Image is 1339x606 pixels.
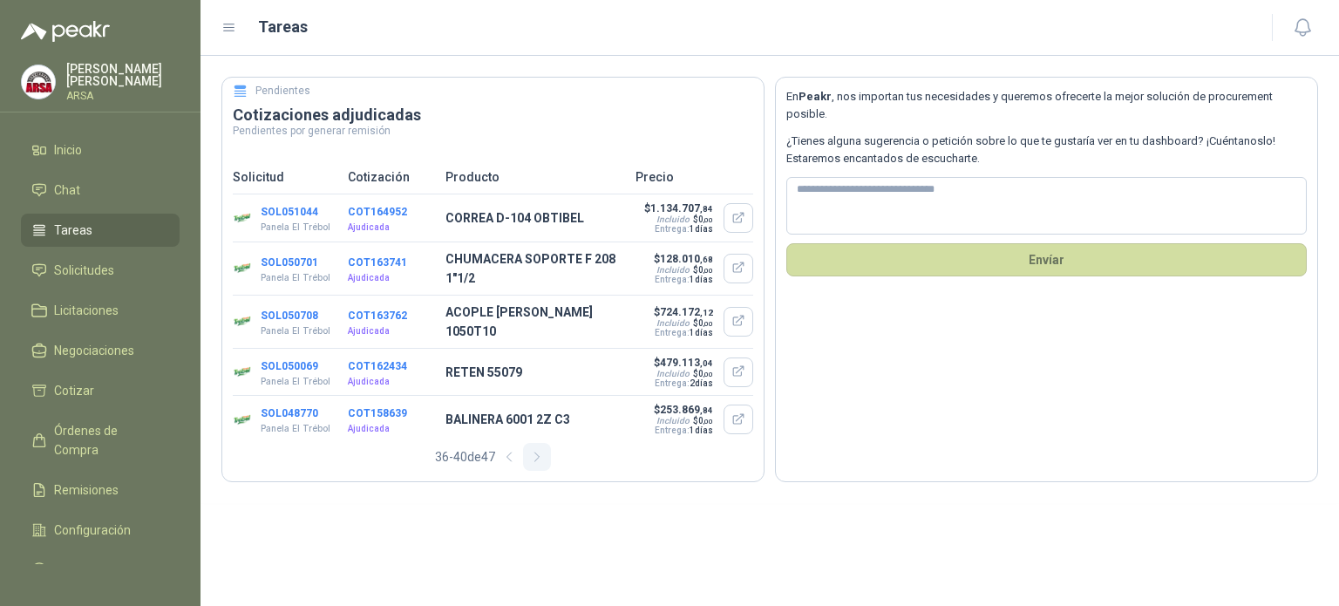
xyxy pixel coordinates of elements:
[54,180,80,200] span: Chat
[233,105,753,126] h3: Cotizaciones adjudicadas
[54,140,82,160] span: Inicio
[54,521,131,540] span: Configuración
[698,369,713,378] span: 0
[656,265,690,275] div: Incluido
[21,334,180,367] a: Negociaciones
[703,320,713,328] span: ,00
[233,167,337,187] p: Solicitud
[233,311,254,332] img: Company Logo
[54,341,134,360] span: Negociaciones
[54,261,114,280] span: Solicitudes
[653,378,713,388] p: Entrega:
[261,310,318,322] button: SOL050708
[703,418,713,426] span: ,00
[653,404,713,416] p: $
[693,265,713,275] span: $
[261,360,318,372] button: SOL050069
[348,221,435,235] p: Ajudicada
[660,404,713,416] span: 253.869
[233,258,254,279] img: Company Logo
[21,214,180,247] a: Tareas
[644,224,713,234] p: Entrega:
[653,253,713,265] p: $
[261,256,318,269] button: SOL050701
[348,360,407,372] button: COT162434
[786,88,1307,124] p: En , nos importan tus necesidades y queremos ofrecerte la mejor solución de procurement posible.
[698,318,713,328] span: 0
[660,253,713,265] span: 128.010
[656,369,690,378] div: Incluido
[21,174,180,207] a: Chat
[21,374,180,407] a: Cotizar
[261,324,330,338] p: Panela El Trébol
[21,473,180,507] a: Remisiones
[22,65,55,99] img: Company Logo
[233,208,254,228] img: Company Logo
[799,90,832,103] b: Peakr
[445,208,625,228] p: CORREA D-104 OBTIBEL
[700,308,713,317] span: ,12
[261,206,318,218] button: SOL051044
[650,202,713,214] span: 1.134.707
[348,375,435,389] p: Ajudicada
[54,221,92,240] span: Tareas
[690,426,713,435] span: 1 días
[698,265,713,275] span: 0
[690,224,713,234] span: 1 días
[700,358,713,368] span: ,04
[21,133,180,167] a: Inicio
[233,362,254,383] img: Company Logo
[786,243,1307,276] button: Envíar
[54,421,163,460] span: Órdenes de Compra
[703,371,713,378] span: ,00
[348,167,435,187] p: Cotización
[786,133,1307,168] p: ¿Tienes alguna sugerencia o petición sobre lo que te gustaría ver en tu dashboard? ¡Cuéntanoslo! ...
[660,357,713,369] span: 479.113
[54,301,119,320] span: Licitaciones
[700,405,713,415] span: ,84
[445,410,625,429] p: BALINERA 6001 2Z C3
[690,328,713,337] span: 1 días
[258,15,308,39] h1: Tareas
[261,221,330,235] p: Panela El Trébol
[261,375,330,389] p: Panela El Trébol
[261,422,330,436] p: Panela El Trébol
[21,414,180,466] a: Órdenes de Compra
[261,407,318,419] button: SOL048770
[653,357,713,369] p: $
[66,91,180,101] p: ARSA
[348,256,407,269] button: COT163741
[21,514,180,547] a: Configuración
[656,416,690,426] div: Incluido
[21,254,180,287] a: Solicitudes
[445,249,625,288] p: CHUMACERA SOPORTE F 208 1"1/2
[690,378,713,388] span: 2 días
[693,369,713,378] span: $
[435,443,551,471] div: 36 - 40 de 47
[656,318,690,328] div: Incluido
[644,202,713,214] p: $
[653,275,713,284] p: Entrega:
[653,426,713,435] p: Entrega:
[445,303,625,341] p: ACOPLE [PERSON_NAME] 1050T10
[636,167,753,187] p: Precio
[21,21,110,42] img: Logo peakr
[233,409,254,430] img: Company Logo
[348,324,435,338] p: Ajudicada
[445,363,625,382] p: RETEN 55079
[21,294,180,327] a: Licitaciones
[700,255,713,264] span: ,68
[690,275,713,284] span: 1 días
[348,310,407,322] button: COT163762
[700,204,713,214] span: ,84
[703,216,713,224] span: ,00
[698,416,713,426] span: 0
[703,267,713,275] span: ,00
[261,271,330,285] p: Panela El Trébol
[653,306,713,318] p: $
[693,318,713,328] span: $
[66,63,180,87] p: [PERSON_NAME] [PERSON_NAME]
[698,214,713,224] span: 0
[653,328,713,337] p: Entrega:
[348,407,407,419] button: COT158639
